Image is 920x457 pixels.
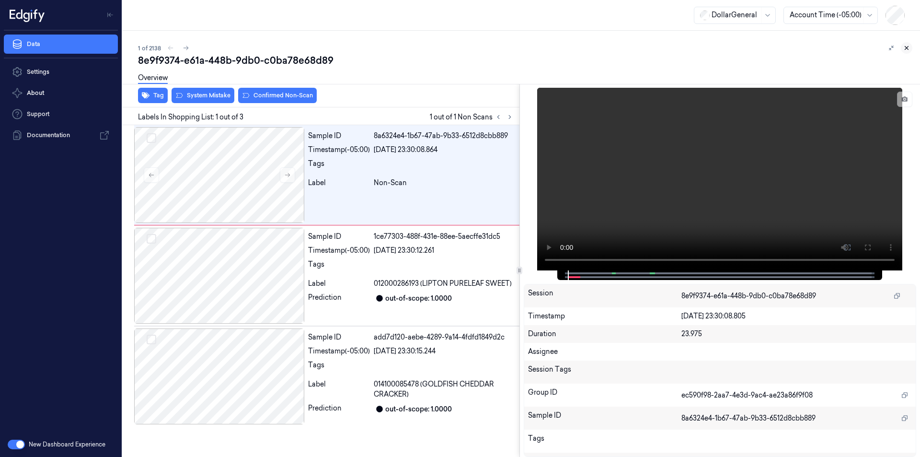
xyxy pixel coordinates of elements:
button: System Mistake [172,88,234,103]
span: 014100085478 (GOLDFISH CHEDDAR CRACKER) [374,379,516,399]
span: 8e9f9374-e61a-448b-9db0-c0ba78e68d89 [681,291,816,301]
div: Assignee [528,347,912,357]
a: Data [4,35,118,54]
button: Select row [147,335,156,344]
div: add7d120-aebe-4289-9a14-4fdfd1849d2c [374,332,516,342]
button: Select row [147,234,156,244]
button: Tag [138,88,168,103]
div: Label [308,178,370,188]
div: 8a6324e4-1b67-47ab-9b33-6512d8cbb889 [374,131,516,141]
button: Confirmed Non-Scan [238,88,317,103]
div: Session [528,288,682,304]
div: out-of-scope: 1.0000 [385,293,452,304]
span: Non-Scan [374,178,407,188]
div: Label [308,379,370,399]
a: Documentation [4,126,118,145]
button: Select row [147,133,156,143]
div: 1ce77303-488f-431e-88ee-5aecffe31dc5 [374,232,516,242]
div: Tags [308,259,370,275]
div: Session Tags [528,364,682,380]
div: [DATE] 23:30:15.244 [374,346,516,356]
div: Timestamp [528,311,682,321]
div: Sample ID [528,410,682,426]
div: Label [308,279,370,289]
div: Duration [528,329,682,339]
div: Timestamp (-05:00) [308,246,370,256]
div: out-of-scope: 1.0000 [385,404,452,414]
a: Settings [4,62,118,82]
div: 23.975 [681,329,912,339]
div: Timestamp (-05:00) [308,346,370,356]
span: 8a6324e4-1b67-47ab-9b33-6512d8cbb889 [681,413,816,423]
a: Support [4,105,118,124]
span: 1 out of 1 Non Scans [430,111,516,123]
div: Sample ID [308,232,370,242]
div: Tags [308,159,370,174]
div: [DATE] 23:30:12.261 [374,246,516,256]
div: Sample ID [308,131,370,141]
div: Tags [308,360,370,375]
div: Timestamp (-05:00) [308,145,370,155]
div: [DATE] 23:30:08.805 [681,311,912,321]
a: Overview [138,73,168,84]
div: Tags [528,434,682,449]
div: Sample ID [308,332,370,342]
button: Toggle Navigation [103,7,118,23]
div: Group ID [528,387,682,403]
span: 1 of 2138 [138,44,161,52]
div: Prediction [308,293,370,304]
div: 8e9f9374-e61a-448b-9db0-c0ba78e68d89 [138,54,912,67]
span: 012000286193 (LIPTON PURELEAF SWEET) [374,279,512,289]
button: About [4,83,118,103]
div: [DATE] 23:30:08.864 [374,145,516,155]
span: Labels In Shopping List: 1 out of 3 [138,112,243,122]
span: ec590f98-2aa7-4e3d-9ac4-ae23a86f9f08 [681,390,813,400]
div: Prediction [308,403,370,415]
